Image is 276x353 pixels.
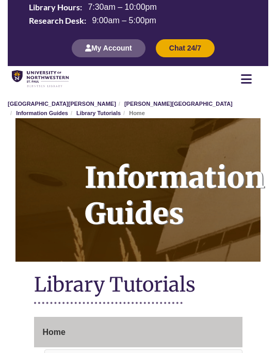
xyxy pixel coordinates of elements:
[124,101,233,107] a: [PERSON_NAME][GEOGRAPHIC_DATA]
[25,2,251,28] table: Hours Today
[15,118,261,262] a: Information Guides
[43,328,66,336] span: Home
[156,39,215,57] button: Chat 24/7
[25,2,84,13] th: Library Hours:
[72,39,145,57] button: My Account
[12,70,69,88] img: UNWSP Library Logo
[72,43,145,52] a: My Account
[76,110,121,116] a: Library Tutorials
[156,43,215,52] a: Chat 24/7
[16,110,68,116] a: Information Guides
[121,109,145,118] li: Home
[34,272,242,299] h1: Library Tutorials
[25,15,88,26] th: Research Desk:
[25,2,251,29] a: Hours Today
[34,317,242,348] a: Home
[88,3,156,11] span: 7:30am – 10:00pm
[8,101,116,107] a: [GEOGRAPHIC_DATA][PERSON_NAME]
[92,16,156,25] span: 9:00am – 5:00pm
[73,118,261,248] h1: Information Guides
